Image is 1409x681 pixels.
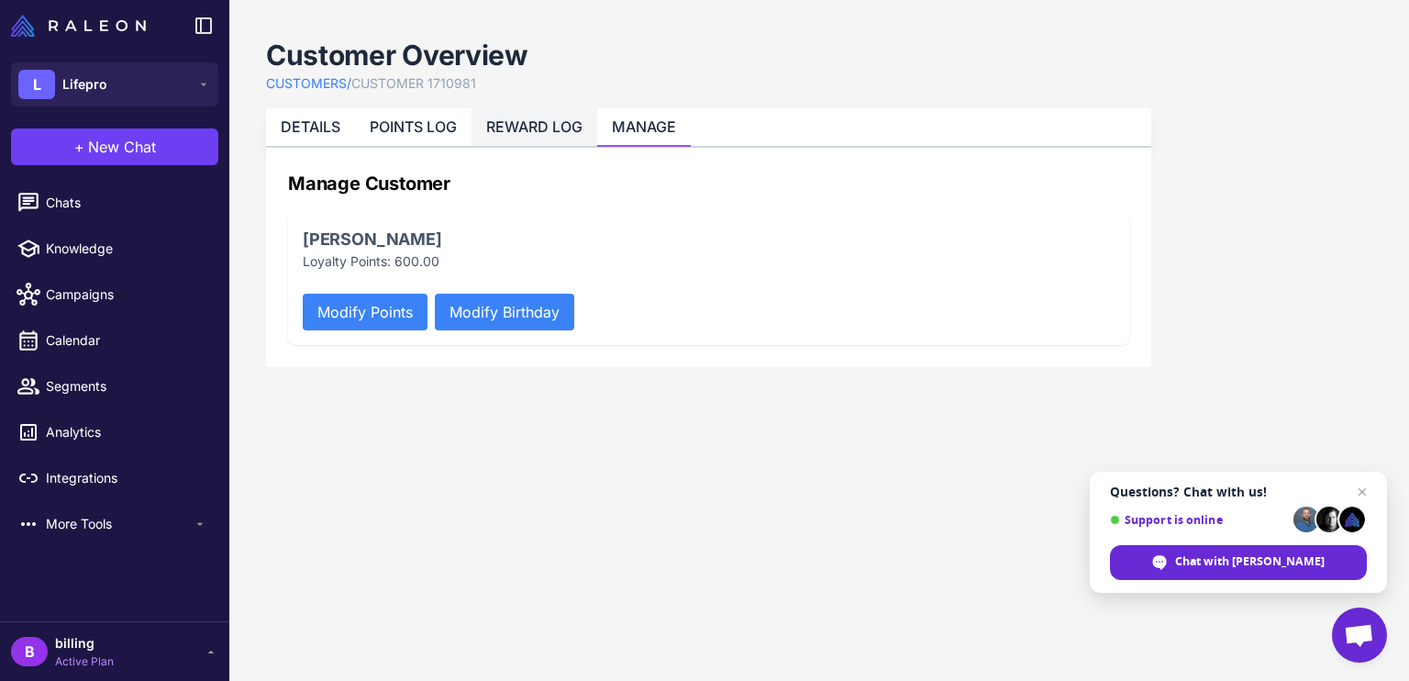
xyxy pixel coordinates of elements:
span: Knowledge [46,239,207,259]
span: More Tools [46,514,193,534]
div: L [18,70,55,99]
a: CUSTOMER 1710981 [351,73,476,94]
span: + [74,136,84,158]
span: New Chat [88,136,156,158]
span: Chat with [PERSON_NAME] [1110,545,1367,580]
span: Analytics [46,422,207,442]
a: Calendar [7,321,222,360]
a: Knowledge [7,229,222,268]
span: Questions? Chat with us! [1110,485,1367,499]
a: Chats [7,184,222,222]
span: Support is online [1110,513,1287,527]
span: Lifepro [62,74,107,95]
button: LLifepro [11,62,218,106]
span: / [347,75,351,91]
a: Integrations [7,459,222,497]
h3: [PERSON_NAME] [303,227,1115,251]
button: +New Chat [11,128,218,165]
span: Active Plan [55,653,114,670]
span: Segments [46,376,207,396]
span: Chats [46,193,207,213]
button: Modify Birthday [435,294,574,330]
button: Modify Points [303,294,427,330]
a: Open chat [1332,608,1387,663]
a: MANAGE [612,117,676,136]
a: Campaigns [7,275,222,314]
span: Integrations [46,468,207,488]
span: Calendar [46,330,207,351]
span: Chat with [PERSON_NAME] [1175,553,1325,570]
span: billing [55,633,114,653]
a: POINTS LOG [370,117,457,136]
span: Campaigns [46,285,207,305]
h2: Manage Customer [288,170,1129,197]
a: Segments [7,367,222,406]
a: DETAILS [281,117,340,136]
p: Loyalty Points: 600.00 [303,251,1115,272]
div: B [11,637,48,666]
img: Raleon Logo [11,15,146,37]
a: REWARD LOG [486,117,582,136]
a: CUSTOMERS/ [266,73,351,94]
a: Analytics [7,413,222,452]
h1: Customer Overview [266,37,528,73]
